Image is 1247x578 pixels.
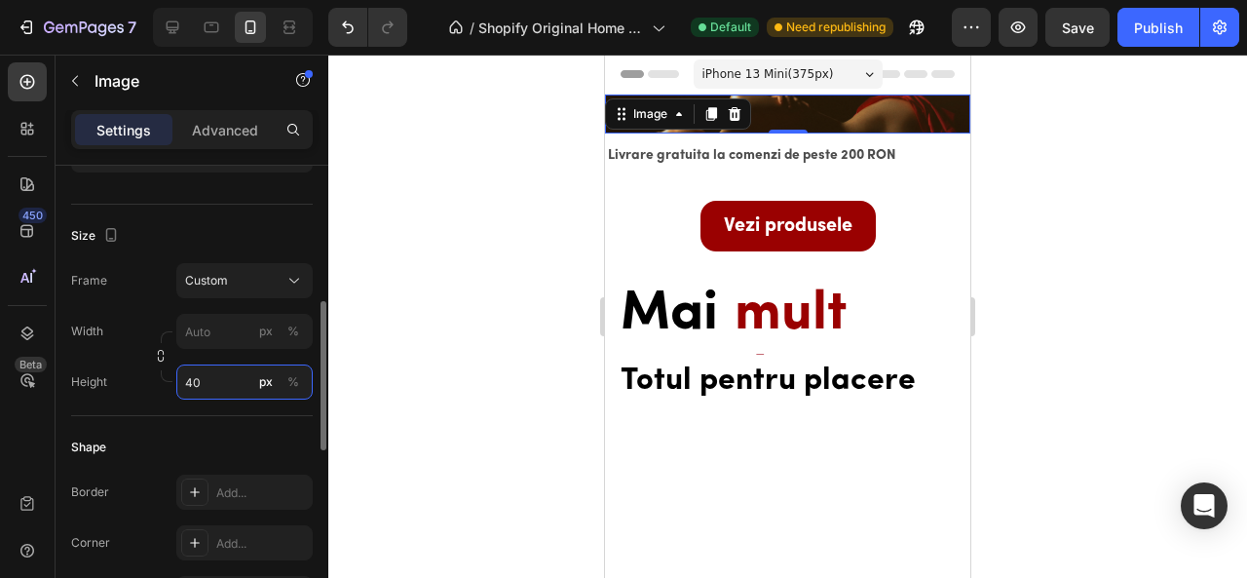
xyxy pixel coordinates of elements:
iframe: Design area [605,55,970,578]
div: Corner [71,534,110,552]
label: Width [71,323,103,340]
button: % [254,370,278,394]
button: 7 [8,8,145,47]
p: 7 [128,16,136,39]
label: Height [71,373,107,391]
button: % [254,320,278,343]
span: / [470,18,474,38]
span: Default [710,19,751,36]
div: Beta [15,357,47,372]
div: Size [71,223,123,250]
span: Shopify Original Home Template [478,18,644,38]
span: Custom [185,272,228,289]
div: 450 [19,208,47,223]
button: px [282,370,305,394]
p: Advanced [192,120,258,140]
div: Open Intercom Messenger [1181,482,1228,529]
div: Add... [216,535,308,553]
button: Publish [1117,8,1199,47]
div: % [287,373,299,391]
div: px [259,373,273,391]
div: px [259,323,273,340]
button: px [282,320,305,343]
label: Frame [71,272,107,289]
div: Undo/Redo [328,8,407,47]
p: Settings [96,120,151,140]
div: % [287,323,299,340]
span: Need republishing [786,19,886,36]
button: Save [1045,8,1110,47]
div: Shape [71,439,106,456]
div: Border [71,483,109,501]
div: Add... [216,484,308,502]
input: px% [176,365,313,400]
p: Image [94,69,260,93]
div: Publish [1134,18,1183,38]
button: Custom [176,263,313,298]
input: px% [176,314,313,349]
span: Save [1062,19,1094,36]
